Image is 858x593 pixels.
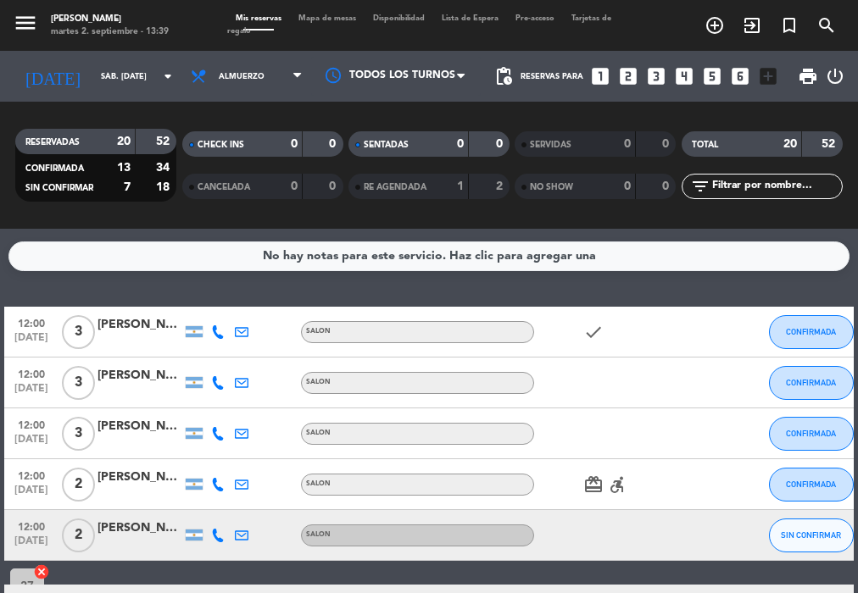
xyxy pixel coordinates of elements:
i: card_giftcard [583,474,604,495]
i: power_settings_new [825,66,845,86]
strong: 13 [117,162,131,174]
span: Disponibilidad [365,14,433,22]
i: search [816,15,837,36]
i: looks_3 [645,65,667,87]
strong: 0 [291,180,298,192]
span: SERVIDAS [530,141,571,149]
span: [DATE] [10,535,53,555]
button: CONFIRMADA [769,315,854,349]
div: [PERSON_NAME] [97,315,182,335]
strong: 0 [662,138,672,150]
span: CONFIRMADA [786,327,836,336]
strong: 0 [329,180,339,192]
div: No hay notas para este servicio. Haz clic para agregar una [263,247,596,266]
button: menu [13,10,38,41]
span: pending_actions [493,66,514,86]
span: 12:00 [10,414,53,434]
i: looks_two [617,65,639,87]
i: turned_in_not [779,15,799,36]
i: filter_list [690,176,710,197]
span: 12:00 [10,313,53,332]
span: 12:00 [10,363,53,383]
span: 3 [62,417,95,451]
button: CONFIRMADA [769,366,854,400]
span: NO SHOW [530,183,573,191]
span: SIN CONFIRMAR [25,184,93,192]
button: SIN CONFIRMAR [769,518,854,552]
span: print [798,66,818,86]
span: CANCELADA [198,183,250,191]
i: menu [13,10,38,36]
span: 2 [62,518,95,552]
i: looks_4 [673,65,695,87]
span: RE AGENDADA [364,183,426,191]
i: add_circle_outline [705,15,725,36]
strong: 20 [783,138,797,150]
i: add_box [757,65,779,87]
span: CONFIRMADA [786,479,836,489]
span: Mapa de mesas [290,14,365,22]
i: [DATE] [13,59,92,93]
i: arrow_drop_down [158,66,178,86]
span: Pre-acceso [507,14,563,22]
span: 3 [62,315,95,349]
strong: 7 [124,181,131,193]
span: [DATE] [10,434,53,453]
strong: 52 [822,138,838,150]
i: accessible_forward [607,474,627,495]
i: looks_6 [729,65,751,87]
span: 12:00 [10,516,53,535]
strong: 1 [457,180,464,192]
strong: 0 [496,138,506,150]
span: 12:00 [10,465,53,485]
span: CONFIRMADA [25,164,84,173]
strong: 0 [624,180,631,192]
span: CONFIRMADA [786,429,836,438]
div: LOG OUT [825,51,845,102]
strong: 0 [662,180,672,192]
strong: 34 [156,162,173,174]
div: [PERSON_NAME] [97,366,182,385]
span: Mis reservas [227,14,290,22]
strong: 0 [457,138,464,150]
strong: 18 [156,181,173,193]
i: check [583,322,604,342]
span: SENTADAS [364,141,409,149]
span: [DATE] [10,383,53,402]
span: 3 [62,366,95,400]
span: SALON [306,531,331,538]
span: SALON [306,480,331,487]
span: SALON [306,430,331,436]
span: CHECK INS [198,141,244,149]
div: [PERSON_NAME] [97,417,182,436]
i: looks_5 [701,65,723,87]
button: CONFIRMADA [769,417,854,451]
span: RESERVADAS [25,138,80,147]
strong: 0 [329,138,339,150]
span: 2 [62,468,95,502]
i: looks_one [589,65,611,87]
span: Reservas para [521,72,583,81]
strong: 2 [496,180,506,192]
span: Almuerzo [219,72,265,81]
strong: 0 [624,138,631,150]
span: SALON [306,379,331,385]
strong: 0 [291,138,298,150]
strong: 20 [117,136,131,147]
span: [DATE] [10,332,53,352]
span: SALON [306,328,331,335]
div: martes 2. septiembre - 13:39 [51,25,169,38]
div: [PERSON_NAME] [51,13,169,25]
div: [PERSON_NAME] [97,518,182,538]
strong: 52 [156,136,173,147]
span: SIN CONFIRMAR [781,530,841,540]
span: TOTAL [692,141,718,149]
input: Filtrar por nombre... [710,177,842,196]
span: [DATE] [10,485,53,504]
i: cancel [33,563,50,580]
span: CONFIRMADA [786,378,836,387]
button: CONFIRMADA [769,468,854,502]
div: [PERSON_NAME][US_STATE] [97,468,182,487]
span: Lista de Espera [433,14,507,22]
i: exit_to_app [742,15,762,36]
